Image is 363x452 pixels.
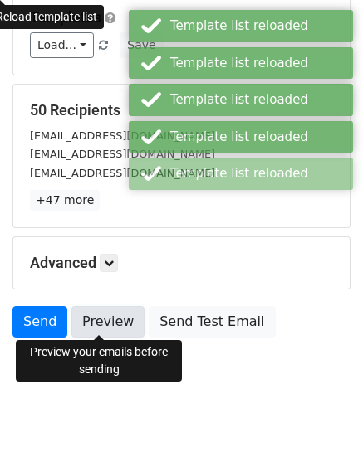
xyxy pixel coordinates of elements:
div: Template list reloaded [170,164,346,183]
div: Template list reloaded [170,54,346,73]
small: [EMAIL_ADDRESS][DOMAIN_NAME] [30,167,215,179]
a: Send Test Email [149,306,275,338]
h5: 50 Recipients [30,101,333,119]
small: [EMAIL_ADDRESS][DOMAIN_NAME] [30,148,215,160]
h5: Advanced [30,254,333,272]
a: Preview [71,306,145,338]
button: Save [120,32,163,58]
div: Template list reloaded [170,17,346,36]
a: Send [12,306,67,338]
a: Load... [30,32,94,58]
a: +47 more [30,190,100,211]
div: Template list reloaded [170,128,346,147]
div: Template list reloaded [170,90,346,109]
div: Preview your emails before sending [16,340,182,382]
small: [EMAIL_ADDRESS][DOMAIN_NAME] [30,129,215,142]
iframe: Chat Widget [280,372,363,452]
